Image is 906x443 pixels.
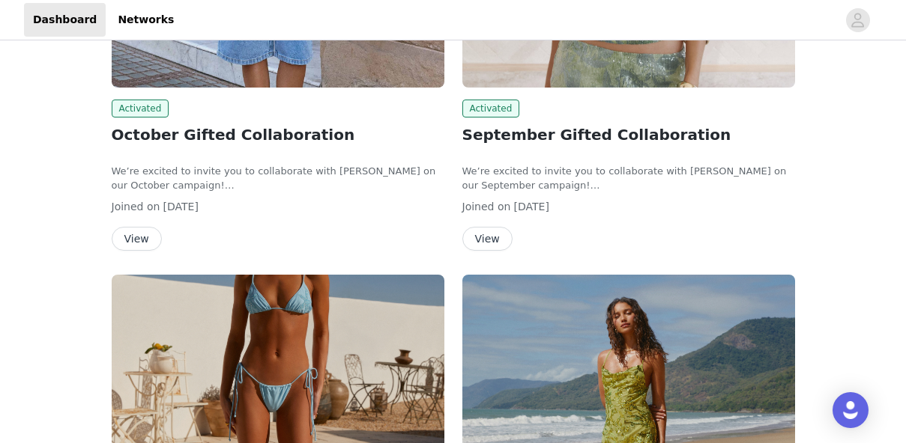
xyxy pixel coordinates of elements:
[514,201,549,213] span: [DATE]
[462,100,520,117] span: Activated
[112,164,444,193] p: We’re excited to invite you to collaborate with [PERSON_NAME] on our October campaign!
[109,3,183,37] a: Networks
[112,100,169,117] span: Activated
[462,227,513,251] button: View
[112,123,444,146] h2: October Gifted Collaboration
[112,233,162,245] a: View
[851,8,865,32] div: avatar
[462,164,795,193] p: We’re excited to invite you to collaborate with [PERSON_NAME] on our September campaign!
[163,201,199,213] span: [DATE]
[24,3,106,37] a: Dashboard
[462,233,513,245] a: View
[112,227,162,251] button: View
[833,392,869,428] div: Open Intercom Messenger
[112,201,160,213] span: Joined on
[462,123,795,146] h2: September Gifted Collaboration
[462,201,511,213] span: Joined on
